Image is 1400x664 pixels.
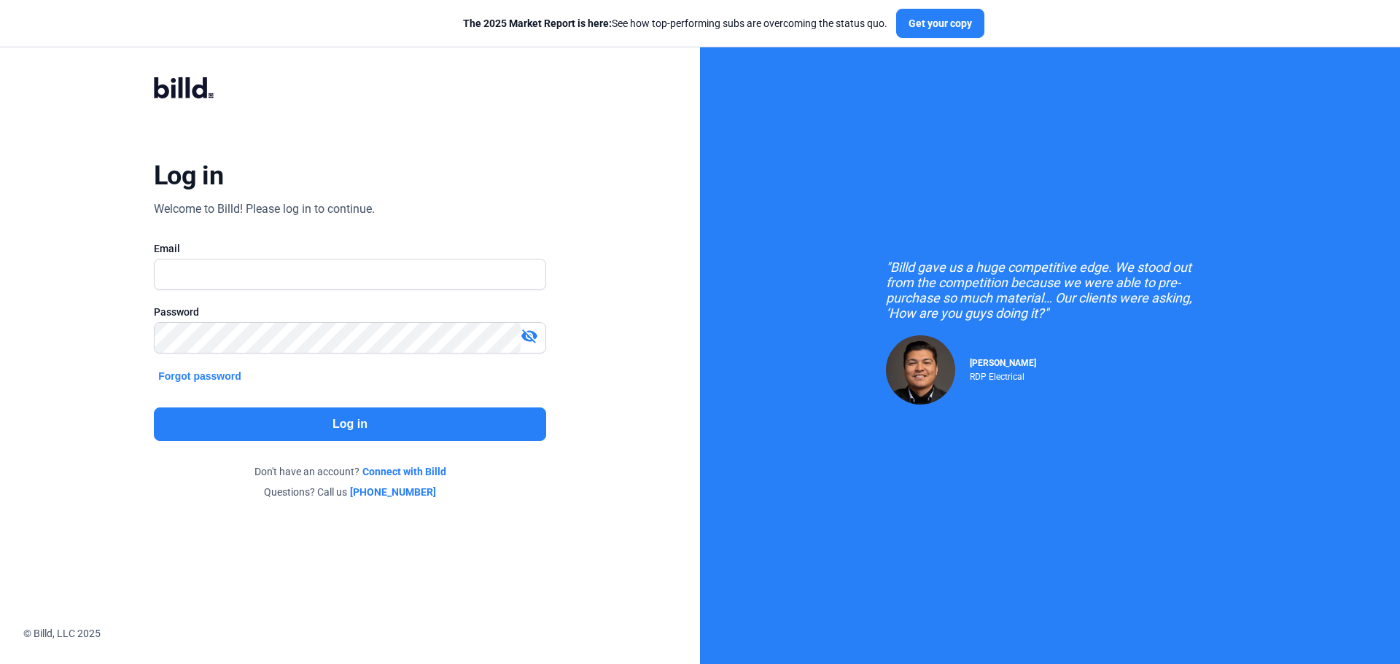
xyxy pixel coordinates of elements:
div: Questions? Call us [154,485,546,499]
mat-icon: visibility_off [521,327,538,345]
div: Don't have an account? [154,464,546,479]
img: Raul Pacheco [886,335,955,405]
a: Connect with Billd [362,464,446,479]
div: Password [154,305,546,319]
div: "Billd gave us a huge competitive edge. We stood out from the competition because we were able to... [886,259,1214,321]
span: [PERSON_NAME] [970,358,1036,368]
div: Log in [154,160,223,192]
div: Welcome to Billd! Please log in to continue. [154,200,375,218]
button: Log in [154,407,546,441]
button: Forgot password [154,368,246,384]
div: RDP Electrical [970,368,1036,382]
div: See how top-performing subs are overcoming the status quo. [463,16,887,31]
span: The 2025 Market Report is here: [463,17,612,29]
a: [PHONE_NUMBER] [350,485,436,499]
div: Email [154,241,546,256]
button: Get your copy [896,9,984,38]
